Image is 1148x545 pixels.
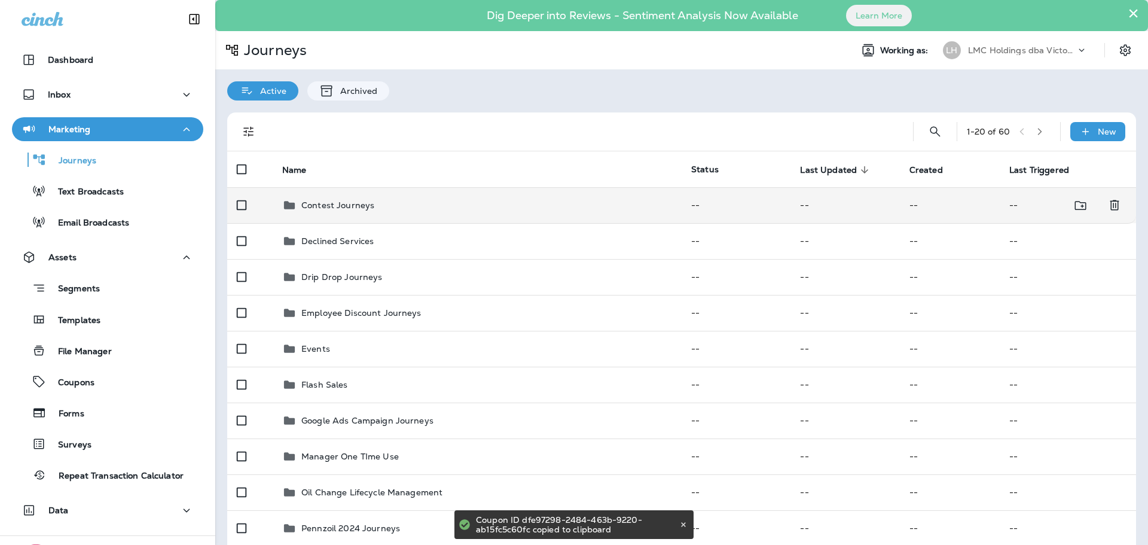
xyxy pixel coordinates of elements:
[282,165,322,175] span: Name
[900,295,1000,331] td: --
[301,200,374,210] p: Contest Journeys
[12,117,203,141] button: Marketing
[12,275,203,301] button: Segments
[790,403,899,439] td: --
[1000,223,1136,259] td: --
[1115,39,1136,61] button: Settings
[48,124,90,134] p: Marketing
[1000,295,1136,331] td: --
[1128,4,1139,23] button: Close
[1009,165,1069,175] span: Last Triggered
[943,41,961,59] div: LH
[790,223,899,259] td: --
[47,156,96,167] p: Journeys
[282,165,307,175] span: Name
[301,488,442,497] p: Oil Change Lifecycle Management
[790,367,899,403] td: --
[46,315,100,327] p: Templates
[12,338,203,363] button: File Manager
[846,5,912,26] button: Learn More
[237,120,261,144] button: Filters
[48,252,77,262] p: Assets
[1098,127,1116,136] p: New
[301,380,348,389] p: Flash Sales
[46,284,100,296] p: Segments
[46,218,129,229] p: Email Broadcasts
[682,439,790,474] td: --
[682,259,790,295] td: --
[682,295,790,331] td: --
[301,236,374,246] p: Declined Services
[12,462,203,488] button: Repeat Transaction Calculator
[12,369,203,394] button: Coupons
[682,187,790,223] td: --
[900,331,1000,367] td: --
[12,498,203,522] button: Data
[909,165,943,175] span: Created
[12,245,203,269] button: Assets
[254,86,286,96] p: Active
[1000,259,1136,295] td: --
[790,474,899,510] td: --
[301,416,433,425] p: Google Ads Campaign Journeys
[900,439,1000,474] td: --
[46,187,124,198] p: Text Broadcasts
[1000,331,1136,367] td: --
[476,510,677,539] div: Coupon ID dfe97298-2484-463b-9220-ab15fc5c60fc copied to clipboard
[1000,439,1136,474] td: --
[967,127,1010,136] div: 1 - 20 of 60
[48,90,71,99] p: Inbox
[301,452,399,461] p: Manager One TIme Use
[301,308,422,318] p: Employee Discount Journeys
[301,344,330,354] p: Events
[239,41,307,59] p: Journeys
[682,331,790,367] td: --
[682,403,790,439] td: --
[900,367,1000,403] td: --
[800,165,872,175] span: Last Updated
[691,164,719,175] span: Status
[12,178,203,203] button: Text Broadcasts
[790,187,899,223] td: --
[48,55,93,65] p: Dashboard
[900,474,1000,510] td: --
[46,377,94,389] p: Coupons
[47,471,184,482] p: Repeat Transaction Calculator
[923,120,947,144] button: Search Journeys
[1000,367,1136,403] td: --
[334,86,377,96] p: Archived
[880,45,931,56] span: Working as:
[1000,474,1136,510] td: --
[46,440,91,451] p: Surveys
[682,474,790,510] td: --
[790,331,899,367] td: --
[12,48,203,72] button: Dashboard
[1103,193,1126,218] button: Delete
[1000,403,1136,439] td: --
[178,7,211,31] button: Collapse Sidebar
[301,523,400,533] p: Pennzoil 2024 Journeys
[1000,187,1091,223] td: --
[1068,193,1093,218] button: Move to folder
[452,14,833,17] p: Dig Deeper into Reviews - Sentiment Analysis Now Available
[12,307,203,332] button: Templates
[800,165,857,175] span: Last Updated
[12,400,203,425] button: Forms
[12,147,203,172] button: Journeys
[301,272,383,282] p: Drip Drop Journeys
[900,223,1000,259] td: --
[790,439,899,474] td: --
[682,223,790,259] td: --
[909,165,958,175] span: Created
[12,209,203,235] button: Email Broadcasts
[900,403,1000,439] td: --
[48,506,69,515] p: Data
[1009,165,1085,175] span: Last Triggered
[682,367,790,403] td: --
[12,83,203,106] button: Inbox
[790,259,899,295] td: --
[900,187,1000,223] td: --
[47,409,84,420] p: Forms
[968,45,1076,55] p: LMC Holdings dba Victory Lane Quick Oil Change
[790,295,899,331] td: --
